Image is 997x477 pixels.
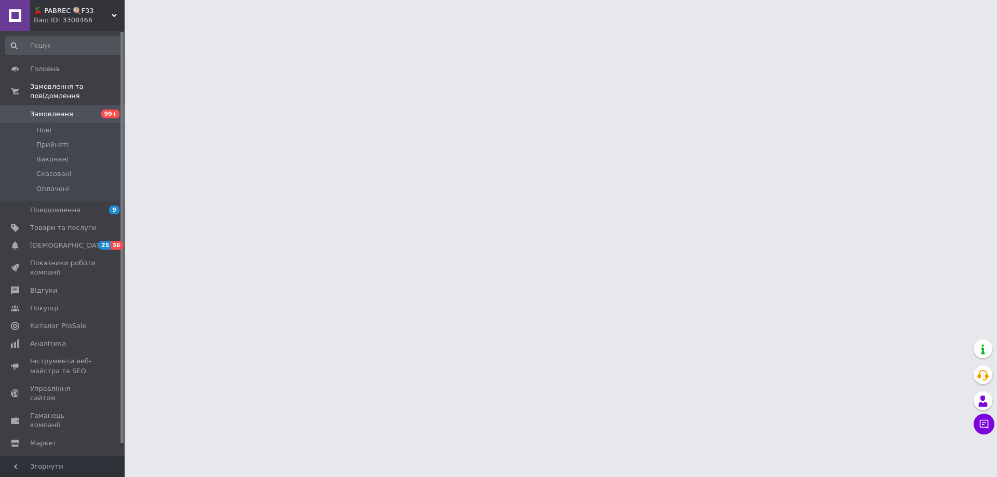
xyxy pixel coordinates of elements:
[974,414,994,434] button: Чат з покупцем
[30,286,57,295] span: Відгуки
[99,241,111,250] span: 25
[30,110,73,119] span: Замовлення
[34,16,125,25] div: Ваш ID: 3308466
[36,155,69,164] span: Виконані
[30,206,80,215] span: Повідомлення
[30,223,96,233] span: Товари та послуги
[30,411,96,430] span: Гаманець компанії
[36,126,51,135] span: Нові
[30,304,58,313] span: Покупці
[30,357,96,375] span: Інструменти веб-майстра та SEO
[30,82,125,101] span: Замовлення та повідомлення
[30,64,59,74] span: Головна
[30,384,96,403] span: Управління сайтом
[109,206,119,214] span: 9
[34,6,112,16] span: 🍒 PABREC 🍭F33
[36,169,72,179] span: Скасовані
[30,439,57,448] span: Маркет
[111,241,123,250] span: 36
[36,184,69,194] span: Оплачені
[30,241,107,250] span: [DEMOGRAPHIC_DATA]
[30,339,66,348] span: Аналітика
[30,258,96,277] span: Показники роботи компанії
[36,140,69,149] span: Прийняті
[30,321,86,331] span: Каталог ProSale
[101,110,119,118] span: 99+
[5,36,123,55] input: Пошук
